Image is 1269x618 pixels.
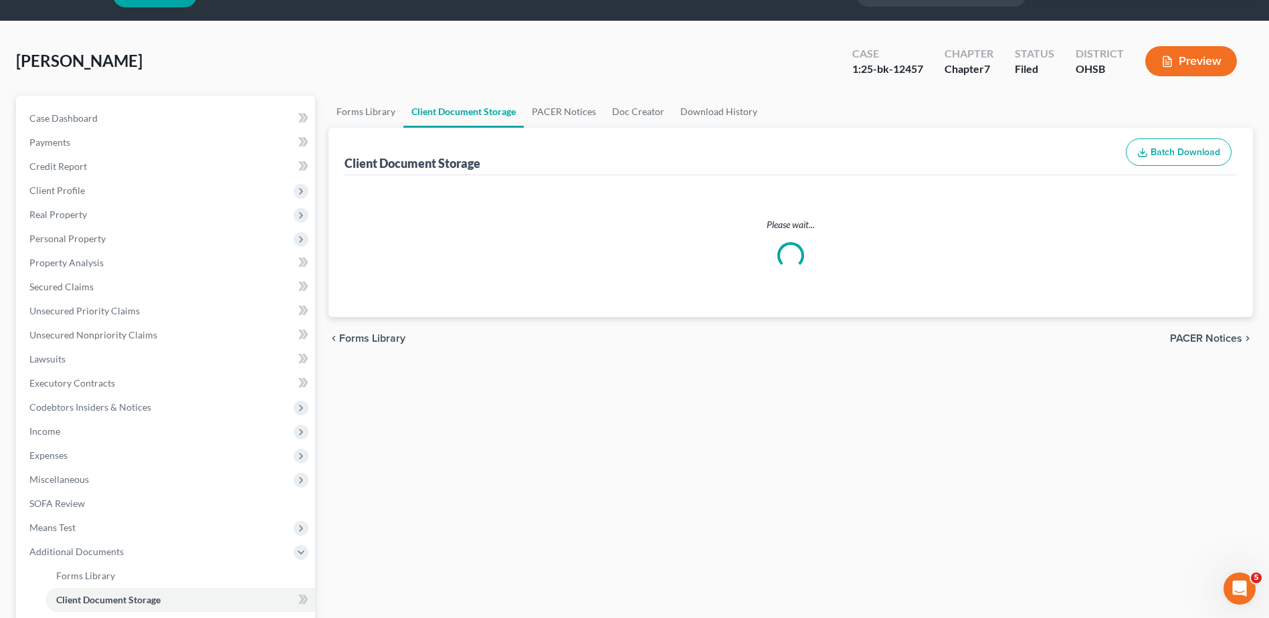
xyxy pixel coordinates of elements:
span: Lawsuits [29,353,66,365]
a: Lawsuits [19,347,315,371]
button: Batch Download [1126,138,1232,167]
a: Client Document Storage [403,96,524,128]
a: Payments [19,130,315,154]
span: Personal Property [29,233,106,244]
span: 5 [1251,573,1262,583]
span: Batch Download [1151,146,1220,158]
a: Doc Creator [604,96,672,128]
span: Client Profile [29,185,85,196]
div: District [1076,46,1124,62]
a: Unsecured Priority Claims [19,299,315,323]
span: Forms Library [339,333,405,344]
span: Payments [29,136,70,148]
div: Client Document Storage [345,155,480,171]
a: Download History [672,96,765,128]
span: PACER Notices [1170,333,1242,344]
a: SOFA Review [19,492,315,516]
a: Executory Contracts [19,371,315,395]
a: Forms Library [45,564,315,588]
a: Client Document Storage [45,588,315,612]
span: Client Document Storage [56,594,161,605]
span: Real Property [29,209,87,220]
span: Forms Library [56,570,115,581]
i: chevron_right [1242,333,1253,344]
div: Status [1015,46,1054,62]
span: Property Analysis [29,257,104,268]
span: Codebtors Insiders & Notices [29,401,151,413]
button: Preview [1145,46,1237,76]
div: Chapter [945,62,993,77]
button: chevron_left Forms Library [328,333,405,344]
span: Unsecured Priority Claims [29,305,140,316]
span: [PERSON_NAME] [16,51,142,70]
a: Credit Report [19,154,315,179]
a: Unsecured Nonpriority Claims [19,323,315,347]
a: Case Dashboard [19,106,315,130]
div: Filed [1015,62,1054,77]
a: Forms Library [328,96,403,128]
div: Case [852,46,923,62]
span: 7 [984,62,990,75]
span: Case Dashboard [29,112,98,124]
span: Expenses [29,449,68,461]
span: Additional Documents [29,546,124,557]
span: Secured Claims [29,281,94,292]
a: Property Analysis [19,251,315,275]
button: PACER Notices chevron_right [1170,333,1253,344]
p: Please wait... [347,218,1234,231]
a: PACER Notices [524,96,604,128]
span: Credit Report [29,161,87,172]
a: Secured Claims [19,275,315,299]
span: SOFA Review [29,498,85,509]
span: Means Test [29,522,76,533]
span: Unsecured Nonpriority Claims [29,329,157,340]
span: Executory Contracts [29,377,115,389]
div: OHSB [1076,62,1124,77]
span: Income [29,425,60,437]
div: Chapter [945,46,993,62]
iframe: Intercom live chat [1224,573,1256,605]
span: Miscellaneous [29,474,89,485]
div: 1:25-bk-12457 [852,62,923,77]
i: chevron_left [328,333,339,344]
